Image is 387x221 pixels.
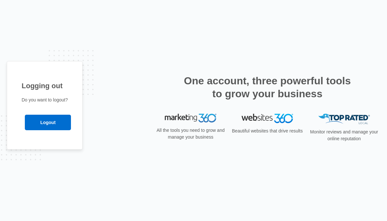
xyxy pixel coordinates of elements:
[308,129,380,142] p: Monitor reviews and manage your online reputation
[318,114,370,124] img: Top Rated Local
[22,80,68,91] h1: Logging out
[242,114,293,123] img: Websites 360
[182,74,353,100] h2: One account, three powerful tools to grow your business
[22,97,68,103] p: Do you want to logout?
[165,114,216,123] img: Marketing 360
[154,127,227,141] p: All the tools you need to grow and manage your business
[25,115,71,130] input: Logout
[231,128,303,134] p: Beautiful websites that drive results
